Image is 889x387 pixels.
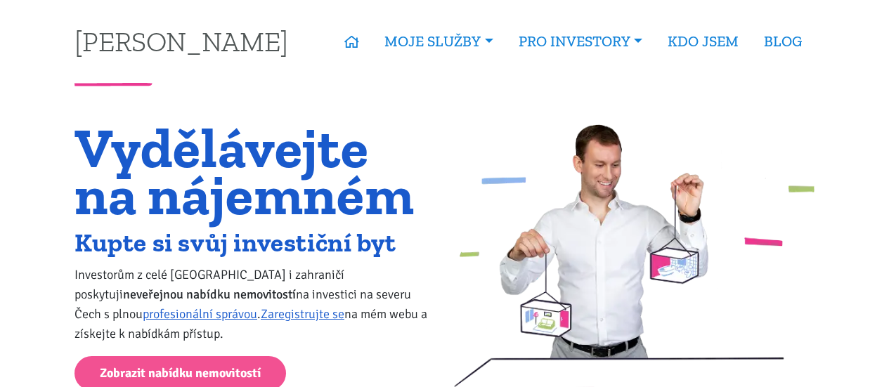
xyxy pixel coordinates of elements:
[751,25,815,58] a: BLOG
[655,25,751,58] a: KDO JSEM
[74,124,435,218] h1: Vydělávejte na nájemném
[74,231,435,254] h2: Kupte si svůj investiční byt
[123,287,296,302] strong: neveřejnou nabídku nemovitostí
[261,306,344,322] a: Zaregistrujte se
[143,306,257,322] a: profesionální správou
[506,25,655,58] a: PRO INVESTORY
[372,25,505,58] a: MOJE SLUŽBY
[74,27,288,55] a: [PERSON_NAME]
[74,265,435,343] p: Investorům z celé [GEOGRAPHIC_DATA] i zahraničí poskytuji na investici na severu Čech s plnou . n...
